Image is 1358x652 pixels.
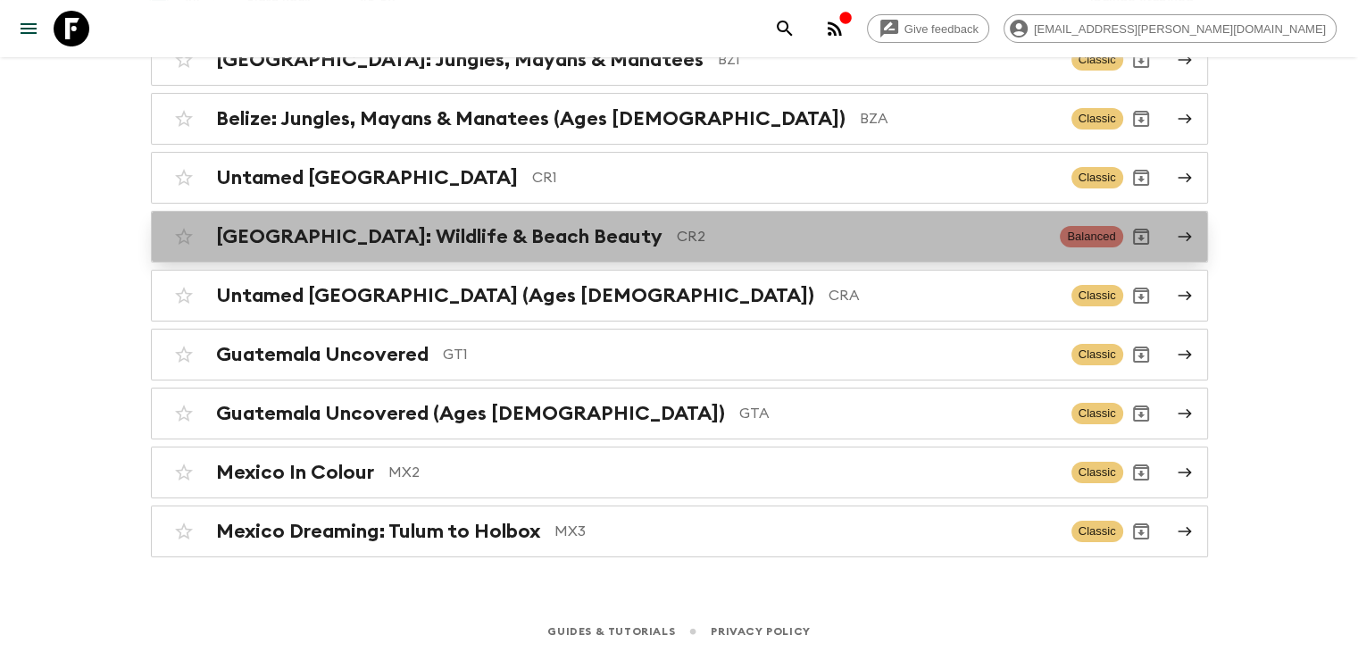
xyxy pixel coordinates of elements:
span: Classic [1071,521,1123,542]
p: MX3 [554,521,1057,542]
button: Archive [1123,219,1159,255]
h2: Mexico In Colour [216,461,374,484]
p: CRA [829,285,1057,306]
a: [GEOGRAPHIC_DATA]: Wildlife & Beach BeautyCR2BalancedArchive [151,211,1208,263]
p: GT1 [443,344,1057,365]
button: search adventures [767,11,803,46]
h2: Guatemala Uncovered [216,343,429,366]
h2: Untamed [GEOGRAPHIC_DATA] (Ages [DEMOGRAPHIC_DATA]) [216,284,814,307]
button: Archive [1123,278,1159,313]
span: Classic [1071,49,1123,71]
button: Archive [1123,337,1159,372]
span: Classic [1071,403,1123,424]
div: [EMAIL_ADDRESS][PERSON_NAME][DOMAIN_NAME] [1004,14,1337,43]
a: Untamed [GEOGRAPHIC_DATA] (Ages [DEMOGRAPHIC_DATA])CRAClassicArchive [151,270,1208,322]
span: Classic [1071,344,1123,365]
h2: Untamed [GEOGRAPHIC_DATA] [216,166,518,189]
span: [EMAIL_ADDRESS][PERSON_NAME][DOMAIN_NAME] [1024,22,1336,36]
h2: Mexico Dreaming: Tulum to Holbox [216,520,540,543]
span: Give feedback [895,22,988,36]
p: BZA [860,108,1057,130]
h2: Belize: Jungles, Mayans & Manatees (Ages [DEMOGRAPHIC_DATA]) [216,107,846,130]
p: BZ1 [718,49,1057,71]
h2: [GEOGRAPHIC_DATA]: Wildlife & Beach Beauty [216,225,662,248]
button: Archive [1123,514,1159,549]
button: Archive [1123,396,1159,431]
span: Classic [1071,167,1123,188]
a: Privacy Policy [711,622,810,641]
p: CR2 [677,226,1046,247]
p: CR1 [532,167,1057,188]
a: Mexico In ColourMX2ClassicArchive [151,447,1208,498]
button: Archive [1123,455,1159,490]
a: Guatemala UncoveredGT1ClassicArchive [151,329,1208,380]
button: Archive [1123,42,1159,78]
button: Archive [1123,160,1159,196]
p: GTA [739,403,1057,424]
button: Archive [1123,101,1159,137]
span: Classic [1071,108,1123,130]
a: Mexico Dreaming: Tulum to HolboxMX3ClassicArchive [151,506,1208,557]
p: MX2 [388,462,1057,483]
span: Classic [1071,462,1123,483]
a: Guatemala Uncovered (Ages [DEMOGRAPHIC_DATA])GTAClassicArchive [151,388,1208,439]
a: Give feedback [867,14,989,43]
button: menu [11,11,46,46]
h2: [GEOGRAPHIC_DATA]: Jungles, Mayans & Manatees [216,48,704,71]
a: Untamed [GEOGRAPHIC_DATA]CR1ClassicArchive [151,152,1208,204]
a: Belize: Jungles, Mayans & Manatees (Ages [DEMOGRAPHIC_DATA])BZAClassicArchive [151,93,1208,145]
a: [GEOGRAPHIC_DATA]: Jungles, Mayans & ManateesBZ1ClassicArchive [151,34,1208,86]
a: Guides & Tutorials [547,622,675,641]
span: Classic [1071,285,1123,306]
span: Balanced [1060,226,1122,247]
h2: Guatemala Uncovered (Ages [DEMOGRAPHIC_DATA]) [216,402,725,425]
